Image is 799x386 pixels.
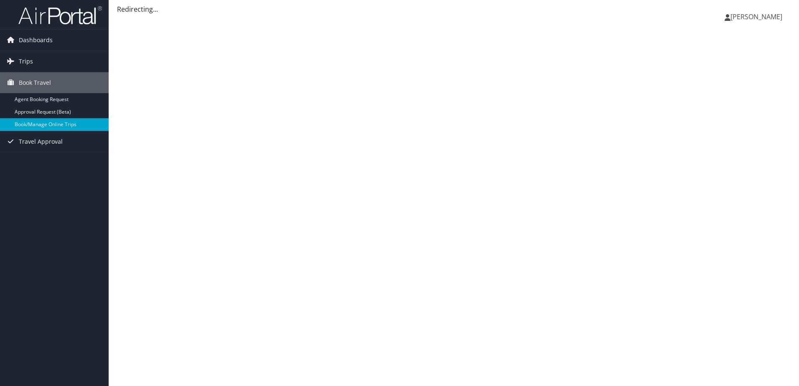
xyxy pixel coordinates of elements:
[19,131,63,152] span: Travel Approval
[18,5,102,25] img: airportal-logo.png
[19,30,53,51] span: Dashboards
[19,72,51,93] span: Book Travel
[725,4,791,29] a: [PERSON_NAME]
[730,12,782,21] span: [PERSON_NAME]
[117,4,791,14] div: Redirecting...
[19,51,33,72] span: Trips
